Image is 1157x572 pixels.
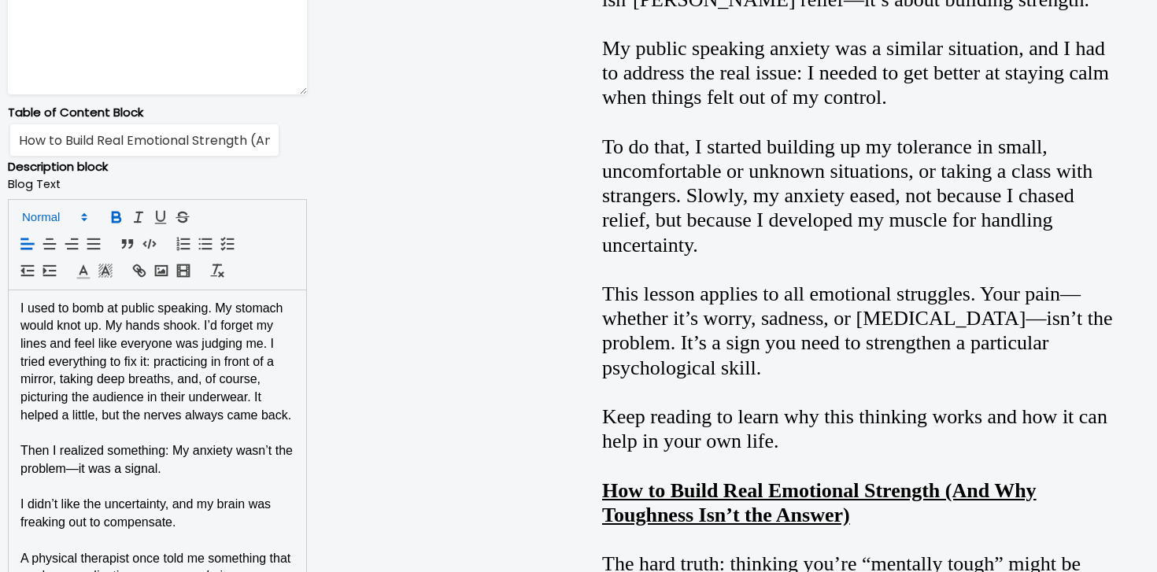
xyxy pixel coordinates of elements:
span: This lesson applies to all emotional struggles. Your pain—whether it’s worry, sadness, or [MEDICA... [602,282,1113,379]
label: Blog Text [8,176,307,194]
span: To do that, I started building up my tolerance in small, uncomfortable or unknown situations, or ... [602,135,1092,256]
span: Then I realized something: My anxiety wasn’t the problem—it was a signal. [20,444,296,475]
span: I used to bomb at public speaking. My stomach would knot up. My hands shook. I’d forget my lines ... [20,301,291,422]
span: My public speaking anxiety was a similar situation, and I had to address the real issue: I needed... [602,37,1109,109]
a: How to Build Real Emotional Strength (And Why Toughness Isn’t the Answer) [602,479,1037,526]
span: I didn’t like the uncertainty, and my brain was freaking out to compensate. [20,497,275,529]
span: Keep reading to learn why this thinking works and how it can help in your own life. [602,405,1107,452]
p: Table of Content Block [8,104,307,122]
p: Description block [8,158,307,176]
